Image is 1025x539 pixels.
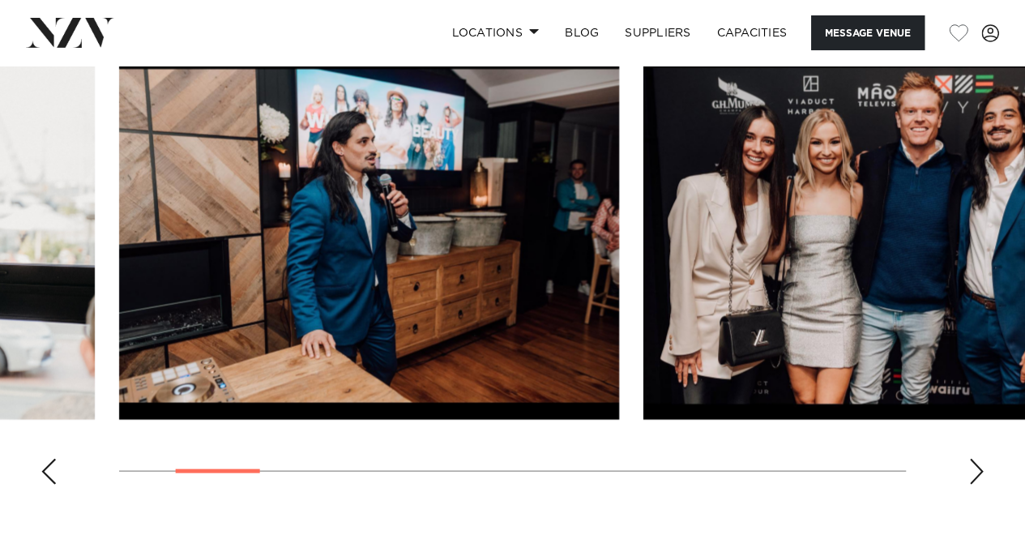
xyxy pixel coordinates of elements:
[438,15,552,50] a: Locations
[552,15,612,50] a: BLOG
[704,15,801,50] a: Capacities
[811,15,925,50] button: Message Venue
[26,18,114,47] img: nzv-logo.png
[119,53,619,420] swiper-slide: 2 / 14
[612,15,703,50] a: SUPPLIERS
